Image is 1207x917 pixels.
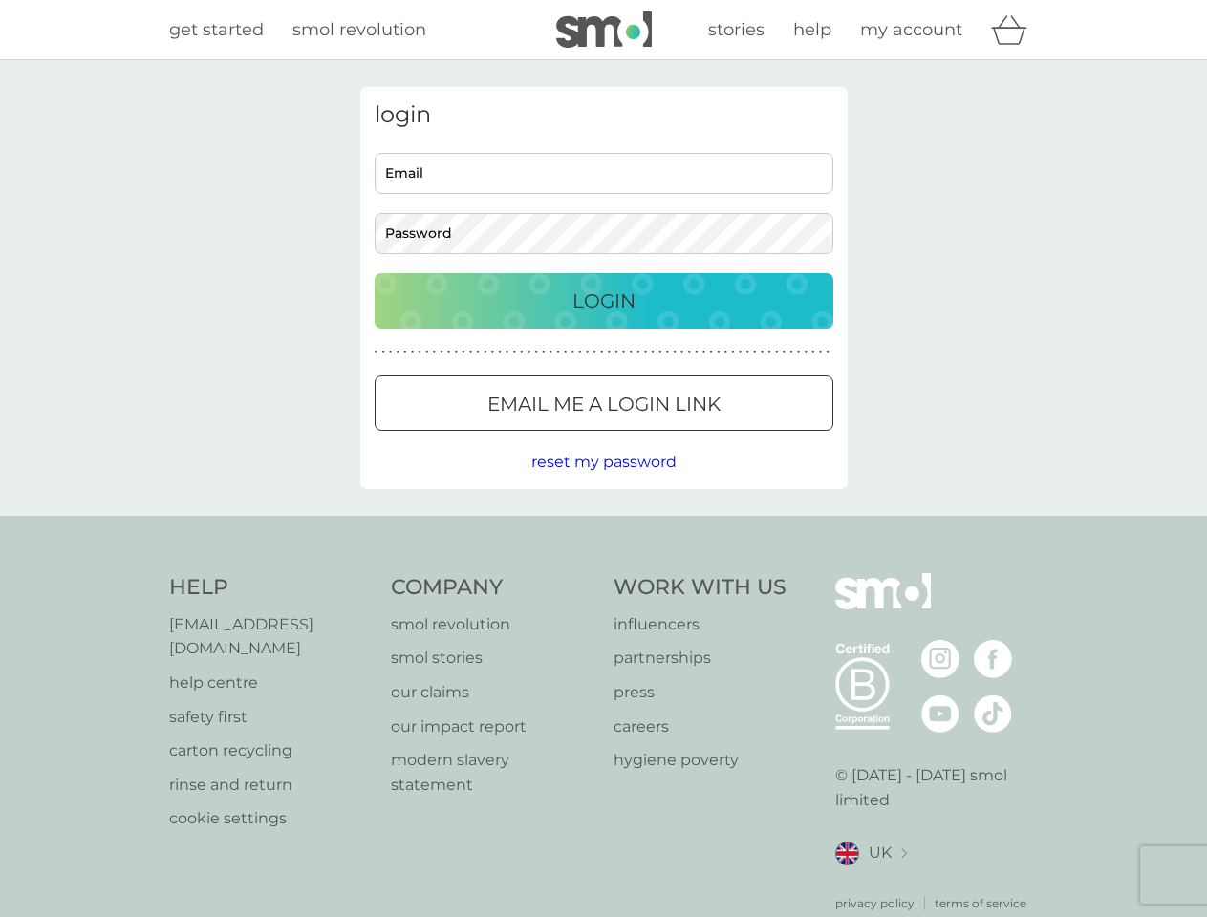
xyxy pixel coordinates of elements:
[531,450,677,475] button: reset my password
[614,646,787,671] a: partnerships
[169,671,373,695] a: help centre
[391,748,594,797] p: modern slavery statement
[921,640,959,678] img: visit the smol Instagram page
[614,573,787,603] h4: Work With Us
[462,348,465,357] p: ●
[761,348,765,357] p: ●
[169,573,373,603] h4: Help
[487,389,721,419] p: Email me a login link
[753,348,757,357] p: ●
[901,848,907,859] img: select a new location
[724,348,728,357] p: ●
[608,348,612,357] p: ●
[991,11,1039,49] div: basket
[572,286,636,316] p: Login
[614,612,787,637] a: influencers
[425,348,429,357] p: ●
[169,738,373,763] a: carton recycling
[528,348,531,357] p: ●
[695,348,699,357] p: ●
[391,714,594,739] a: our impact report
[731,348,735,357] p: ●
[717,348,721,357] p: ●
[614,348,618,357] p: ●
[440,348,443,357] p: ●
[793,19,831,40] span: help
[804,348,808,357] p: ●
[375,348,378,357] p: ●
[775,348,779,357] p: ●
[826,348,830,357] p: ●
[520,348,524,357] p: ●
[292,16,426,44] a: smol revolution
[651,348,655,357] p: ●
[391,612,594,637] a: smol revolution
[550,348,553,357] p: ●
[789,348,793,357] p: ●
[835,894,915,912] a: privacy policy
[292,19,426,40] span: smol revolution
[571,348,574,357] p: ●
[396,348,399,357] p: ●
[531,453,677,471] span: reset my password
[542,348,546,357] p: ●
[614,680,787,705] a: press
[506,348,509,357] p: ●
[375,375,833,431] button: Email me a login link
[169,612,373,661] a: [EMAIL_ADDRESS][DOMAIN_NAME]
[411,348,415,357] p: ●
[644,348,648,357] p: ●
[835,842,859,865] img: UK flag
[491,348,495,357] p: ●
[629,348,633,357] p: ●
[745,348,749,357] p: ●
[658,348,662,357] p: ●
[391,646,594,671] a: smol stories
[811,348,815,357] p: ●
[375,273,833,329] button: Login
[484,348,487,357] p: ●
[974,694,1012,733] img: visit the smol Tiktok page
[708,19,765,40] span: stories
[169,773,373,798] p: rinse and return
[835,573,931,638] img: smol
[614,714,787,739] a: careers
[666,348,670,357] p: ●
[622,348,626,357] p: ●
[556,11,652,48] img: smol
[793,16,831,44] a: help
[389,348,393,357] p: ●
[447,348,451,357] p: ●
[391,680,594,705] a: our claims
[797,348,801,357] p: ●
[578,348,582,357] p: ●
[498,348,502,357] p: ●
[556,348,560,357] p: ●
[614,748,787,773] p: hygiene poverty
[600,348,604,357] p: ●
[403,348,407,357] p: ●
[169,806,373,831] a: cookie settings
[974,640,1012,678] img: visit the smol Facebook page
[819,348,823,357] p: ●
[381,348,385,357] p: ●
[586,348,590,357] p: ●
[169,705,373,730] a: safety first
[636,348,640,357] p: ●
[921,694,959,733] img: visit the smol Youtube page
[169,19,264,40] span: get started
[860,19,962,40] span: my account
[169,16,264,44] a: get started
[935,894,1026,912] a: terms of service
[687,348,691,357] p: ●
